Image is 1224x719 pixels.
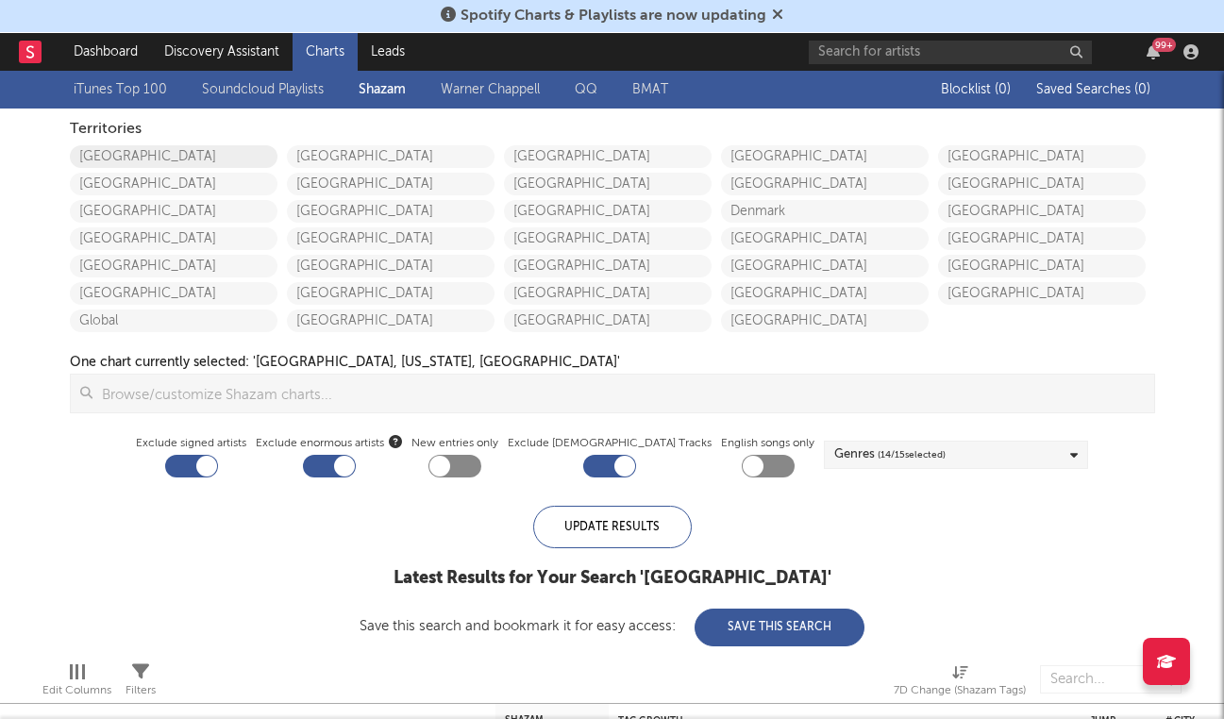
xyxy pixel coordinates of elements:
[70,200,277,223] a: [GEOGRAPHIC_DATA]
[389,432,402,450] button: Exclude enormous artists
[441,78,540,101] a: Warner Chappell
[721,309,929,332] a: [GEOGRAPHIC_DATA]
[632,78,668,101] a: BMAT
[126,656,156,711] div: Filters
[74,78,167,101] a: iTunes Top 100
[287,255,495,277] a: [GEOGRAPHIC_DATA]
[256,432,402,455] span: Exclude enormous artists
[721,255,929,277] a: [GEOGRAPHIC_DATA]
[287,309,495,332] a: [GEOGRAPHIC_DATA]
[42,656,111,711] div: Edit Columns
[287,145,495,168] a: [GEOGRAPHIC_DATA]
[70,118,1155,141] div: Territories
[70,309,277,332] a: Global
[287,200,495,223] a: [GEOGRAPHIC_DATA]
[504,309,712,332] a: [GEOGRAPHIC_DATA]
[126,679,156,702] div: Filters
[721,227,929,250] a: [GEOGRAPHIC_DATA]
[70,227,277,250] a: [GEOGRAPHIC_DATA]
[834,443,946,466] div: Genres
[287,173,495,195] a: [GEOGRAPHIC_DATA]
[721,432,814,455] label: English songs only
[151,33,293,71] a: Discovery Assistant
[938,145,1146,168] a: [GEOGRAPHIC_DATA]
[938,227,1146,250] a: [GEOGRAPHIC_DATA]
[60,33,151,71] a: Dashboard
[878,443,946,466] span: ( 14 / 15 selected)
[42,679,111,702] div: Edit Columns
[504,282,712,305] a: [GEOGRAPHIC_DATA]
[461,8,766,24] span: Spotify Charts & Playlists are now updating
[995,83,1011,96] span: ( 0 )
[575,78,597,101] a: QQ
[293,33,358,71] a: Charts
[287,227,495,250] a: [GEOGRAPHIC_DATA]
[70,173,277,195] a: [GEOGRAPHIC_DATA]
[411,432,498,455] label: New entries only
[92,375,1154,412] input: Browse/customize Shazam charts...
[70,145,277,168] a: [GEOGRAPHIC_DATA]
[721,282,929,305] a: [GEOGRAPHIC_DATA]
[202,78,324,101] a: Soundcloud Playlists
[70,351,620,374] div: One chart currently selected: ' [GEOGRAPHIC_DATA], [US_STATE], [GEOGRAPHIC_DATA] '
[70,282,277,305] a: [GEOGRAPHIC_DATA]
[721,145,929,168] a: [GEOGRAPHIC_DATA]
[938,200,1146,223] a: [GEOGRAPHIC_DATA]
[504,145,712,168] a: [GEOGRAPHIC_DATA]
[136,432,246,455] label: Exclude signed artists
[938,173,1146,195] a: [GEOGRAPHIC_DATA]
[1040,665,1182,694] input: Search...
[721,173,929,195] a: [GEOGRAPHIC_DATA]
[360,619,864,633] div: Save this search and bookmark it for easy access:
[504,255,712,277] a: [GEOGRAPHIC_DATA]
[358,33,418,71] a: Leads
[1147,44,1160,59] button: 99+
[695,609,864,646] button: Save This Search
[70,255,277,277] a: [GEOGRAPHIC_DATA]
[1036,83,1150,96] span: Saved Searches
[938,255,1146,277] a: [GEOGRAPHIC_DATA]
[721,200,929,223] a: Denmark
[508,432,712,455] label: Exclude [DEMOGRAPHIC_DATA] Tracks
[1031,82,1150,97] button: Saved Searches (0)
[504,227,712,250] a: [GEOGRAPHIC_DATA]
[1152,38,1176,52] div: 99 +
[533,506,692,548] div: Update Results
[894,656,1026,711] div: 7D Change (Shazam Tags)
[938,282,1146,305] a: [GEOGRAPHIC_DATA]
[360,567,864,590] div: Latest Results for Your Search ' [GEOGRAPHIC_DATA] '
[504,200,712,223] a: [GEOGRAPHIC_DATA]
[1134,83,1150,96] span: ( 0 )
[809,41,1092,64] input: Search for artists
[287,282,495,305] a: [GEOGRAPHIC_DATA]
[772,8,783,24] span: Dismiss
[894,679,1026,702] div: 7D Change (Shazam Tags)
[941,83,1011,96] span: Blocklist
[504,173,712,195] a: [GEOGRAPHIC_DATA]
